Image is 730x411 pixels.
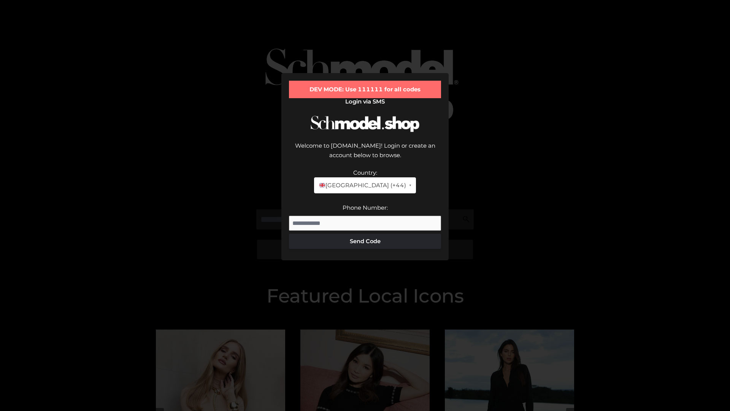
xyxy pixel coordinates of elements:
img: Schmodel Logo [308,109,422,139]
div: Welcome to [DOMAIN_NAME]! Login or create an account below to browse. [289,141,441,168]
div: DEV MODE: Use 111111 for all codes [289,81,441,98]
h2: Login via SMS [289,98,441,105]
button: Send Code [289,234,441,249]
label: Phone Number: [343,204,388,211]
img: 🇬🇧 [319,182,325,188]
span: [GEOGRAPHIC_DATA] (+44) [319,180,406,190]
label: Country: [353,169,377,176]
